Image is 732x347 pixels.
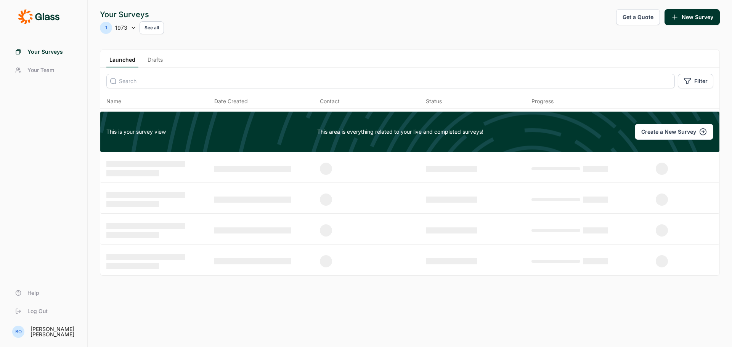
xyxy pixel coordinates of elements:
[106,98,121,105] span: Name
[106,74,675,88] input: Search
[106,56,138,67] a: Launched
[665,9,720,25] button: New Survey
[27,307,48,315] span: Log Out
[694,77,708,85] span: Filter
[140,21,164,34] button: See all
[214,98,248,105] span: Date Created
[317,128,483,136] p: This area is everything related to your live and completed surveys!
[100,22,112,34] div: 1
[320,98,340,105] div: Contact
[106,128,166,136] span: This is your survey view
[100,9,164,20] div: Your Surveys
[27,48,63,56] span: Your Surveys
[115,24,127,32] span: 1973
[12,326,24,338] div: BO
[27,289,39,297] span: Help
[30,326,78,337] div: [PERSON_NAME] [PERSON_NAME]
[531,98,554,105] div: Progress
[426,98,442,105] div: Status
[635,124,713,140] button: Create a New Survey
[144,56,166,67] a: Drafts
[616,9,660,25] button: Get a Quote
[27,66,54,74] span: Your Team
[678,74,713,88] button: Filter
